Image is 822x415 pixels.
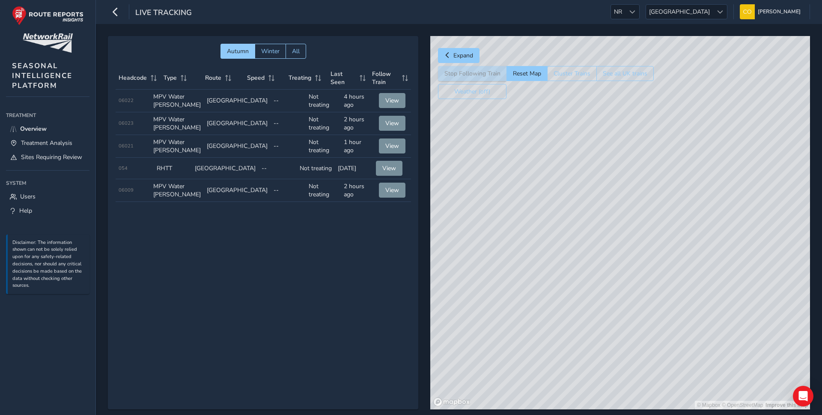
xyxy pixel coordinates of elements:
div: Open Intercom Messenger [793,386,813,406]
span: View [385,186,399,194]
button: Autumn [220,44,255,59]
span: Treating [289,74,311,82]
td: MPV Water [PERSON_NAME] [150,112,204,135]
button: See all UK trains [596,66,654,81]
button: Expand [438,48,479,63]
td: 1 hour ago [341,135,376,158]
img: rr logo [12,6,83,25]
button: View [379,93,405,108]
button: Reset Map [506,66,547,81]
span: Headcode [119,74,147,82]
a: Sites Requiring Review [6,150,89,164]
td: MPV Water [PERSON_NAME] [150,179,204,202]
span: Autumn [227,47,249,55]
a: Overview [6,122,89,136]
td: Not treating [306,179,341,202]
span: Treatment Analysis [21,139,72,147]
span: View [385,119,399,127]
p: Disclaimer: The information shown can not be solely relied upon for any safety-related decisions,... [12,239,85,290]
td: [DATE] [335,158,373,179]
td: 2 hours ago [341,112,376,135]
td: MPV Water [PERSON_NAME] [150,135,204,158]
td: -- [259,158,297,179]
span: SEASONAL INTELLIGENCE PLATFORM [12,61,72,90]
td: -- [271,135,306,158]
button: Cluster Trains [547,66,596,81]
span: Live Tracking [135,7,192,19]
td: [GEOGRAPHIC_DATA] [204,135,271,158]
span: 054 [119,165,128,171]
span: 06022 [119,97,134,104]
td: MPV Water [PERSON_NAME] [150,90,204,112]
span: View [385,142,399,150]
span: [PERSON_NAME] [758,4,801,19]
div: Treatment [6,109,89,122]
span: Sites Requiring Review [21,153,82,161]
td: [GEOGRAPHIC_DATA] [192,158,259,179]
span: Users [20,192,36,201]
a: Users [6,189,89,204]
button: All [286,44,306,59]
span: Follow Train [372,70,399,86]
span: Expand [453,51,473,60]
td: -- [271,90,306,112]
button: [PERSON_NAME] [740,4,804,19]
span: [GEOGRAPHIC_DATA] [646,5,713,19]
span: Winter [261,47,280,55]
td: 4 hours ago [341,90,376,112]
button: Weather (off) [438,84,506,99]
img: diamond-layout [740,4,755,19]
span: Speed [247,74,265,82]
a: Help [6,204,89,218]
button: View [376,161,402,176]
td: [GEOGRAPHIC_DATA] [204,90,271,112]
span: Type [164,74,177,82]
a: Treatment Analysis [6,136,89,150]
button: Winter [255,44,286,59]
td: Not treating [306,135,341,158]
button: View [379,138,405,153]
span: All [292,47,300,55]
span: 06023 [119,120,134,126]
span: 06009 [119,187,134,193]
td: [GEOGRAPHIC_DATA] [204,179,271,202]
span: Help [19,207,32,215]
button: View [379,183,405,198]
td: 2 hours ago [341,179,376,202]
span: Route [205,74,221,82]
td: -- [271,179,306,202]
button: View [379,116,405,131]
td: Not treating [297,158,335,179]
td: RHTT [154,158,192,179]
span: View [385,96,399,105]
img: customer logo [23,33,73,53]
td: Not treating [306,112,341,135]
td: -- [271,112,306,135]
td: [GEOGRAPHIC_DATA] [204,112,271,135]
div: System [6,177,89,189]
span: Last Seen [331,70,356,86]
span: NR [611,5,625,19]
span: Overview [20,125,47,133]
td: Not treating [306,90,341,112]
span: 06021 [119,143,134,149]
span: View [382,164,396,172]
